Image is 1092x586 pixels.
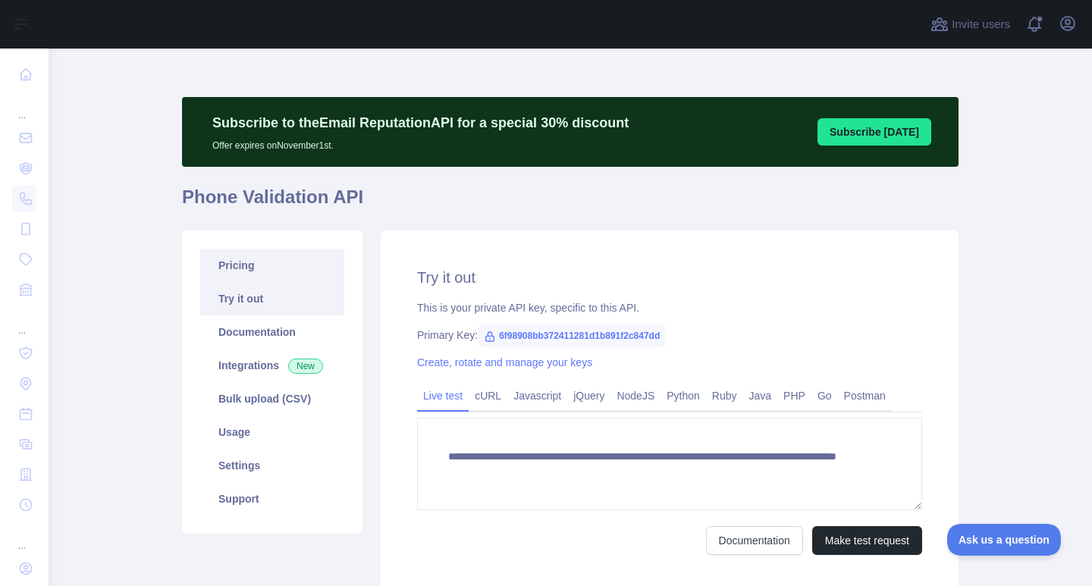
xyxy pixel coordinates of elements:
a: cURL [469,384,507,408]
p: Subscribe to the Email Reputation API for a special 30 % discount [212,112,629,133]
a: Ruby [706,384,743,408]
div: This is your private API key, specific to this API. [417,300,922,315]
iframe: Toggle Customer Support [947,524,1062,556]
a: Live test [417,384,469,408]
a: Python [661,384,706,408]
a: Pricing [200,249,344,282]
a: jQuery [567,384,610,408]
button: Invite users [927,12,1013,36]
div: ... [12,522,36,552]
a: Create, rotate and manage your keys [417,356,592,368]
a: Settings [200,449,344,482]
p: Offer expires on November 1st. [212,133,629,152]
button: Make test request [812,526,922,555]
h2: Try it out [417,267,922,288]
a: Documentation [200,315,344,349]
a: Support [200,482,344,515]
h1: Phone Validation API [182,185,959,221]
a: Javascript [507,384,567,408]
a: PHP [777,384,811,408]
a: Documentation [706,526,803,555]
div: Primary Key: [417,327,922,343]
a: Bulk upload (CSV) [200,382,344,415]
span: Invite users [952,16,1010,33]
a: Postman [838,384,892,408]
a: Java [743,384,778,408]
div: ... [12,306,36,337]
a: NodeJS [610,384,661,408]
a: Try it out [200,282,344,315]
a: Go [811,384,838,408]
button: Subscribe [DATE] [817,118,931,146]
span: New [288,359,323,374]
div: ... [12,91,36,121]
a: Usage [200,415,344,449]
span: 6f98908bb372411281d1b891f2c847dd [478,324,666,347]
a: Integrations New [200,349,344,382]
